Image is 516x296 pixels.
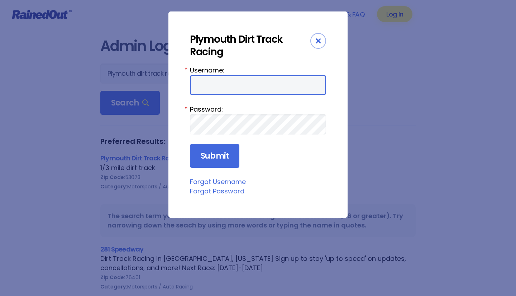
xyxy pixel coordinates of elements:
[190,65,326,75] label: Username:
[190,177,246,186] a: Forgot Username
[190,104,326,114] label: Password:
[190,33,310,58] div: Plymouth Dirt Track Racing
[190,144,239,168] input: Submit
[310,33,326,49] div: Close
[190,187,244,196] a: Forgot Password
